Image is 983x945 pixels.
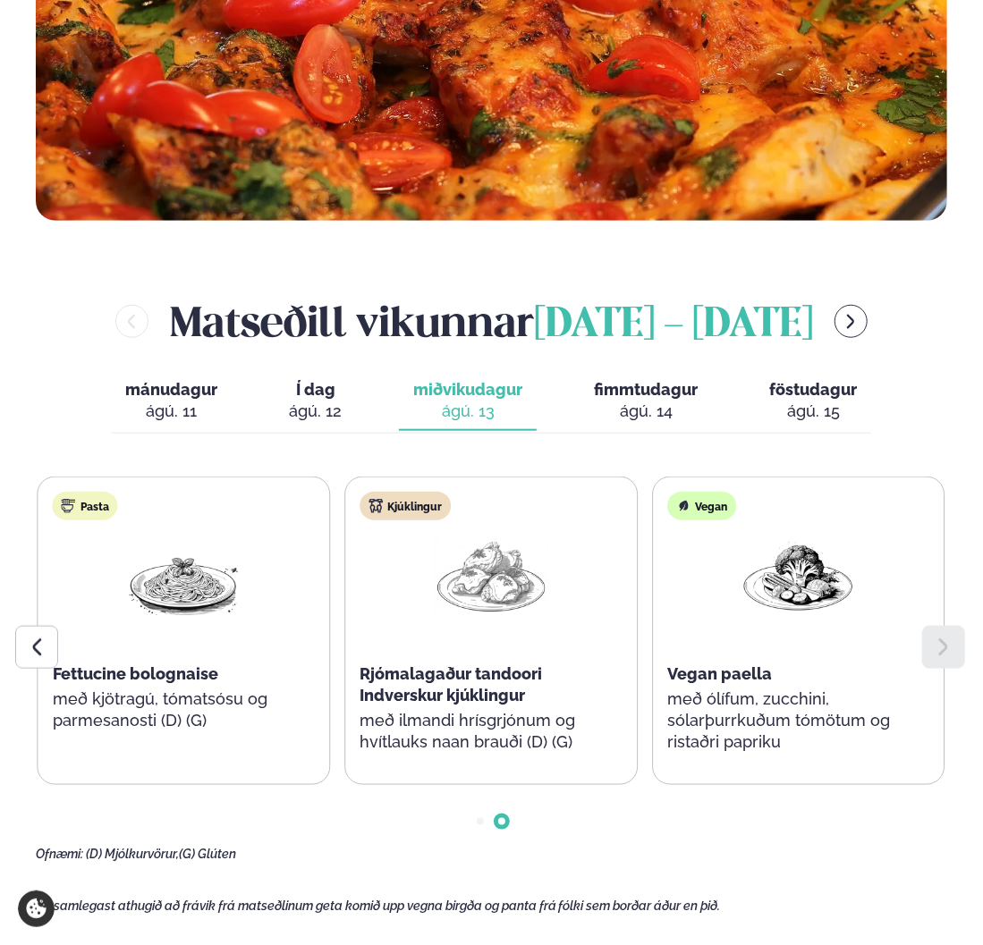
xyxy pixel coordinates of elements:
p: með kjötragú, tómatsósu og parmesanosti (D) (G) [53,688,316,731]
span: (G) Glúten [179,847,236,861]
button: mánudagur ágú. 11 [111,372,232,431]
img: Spagetti.png [127,535,242,618]
span: föstudagur [769,380,857,399]
button: menu-btn-right [835,305,868,338]
span: miðvikudagur [413,380,522,399]
img: pasta.svg [62,499,76,513]
button: fimmtudagur ágú. 14 [580,372,712,431]
div: ágú. 15 [769,401,857,422]
div: ágú. 14 [594,401,698,422]
button: Í dag ágú. 12 [275,372,356,431]
div: ágú. 13 [413,401,522,422]
img: Vegan.svg [676,499,691,513]
button: menu-btn-left [115,305,148,338]
a: Cookie settings [18,890,55,927]
span: fimmtudagur [594,380,698,399]
span: Rjómalagaður tandoori Indverskur kjúklingur [360,664,542,705]
h2: Matseðill vikunnar [170,292,813,350]
p: með ilmandi hrísgrjónum og hvítlauks naan brauði (D) (G) [360,710,623,753]
button: miðvikudagur ágú. 13 [399,372,537,431]
span: mánudagur [125,380,217,399]
span: [DATE] - [DATE] [534,306,813,345]
div: Pasta [53,492,118,520]
p: með ólífum, zucchini, sólarþurrkuðum tómötum og ristaðri papriku [667,688,930,753]
button: föstudagur ágú. 15 [755,372,871,431]
span: Vinsamlegast athugið að frávik frá matseðlinum geta komið upp vegna birgða og panta frá fólki sem... [36,899,721,913]
div: ágú. 12 [289,401,342,422]
span: Vegan paella [667,664,772,683]
img: Vegan.png [741,535,856,618]
div: Vegan [667,492,736,520]
img: Chicken-thighs.png [434,535,548,618]
div: Kjúklingur [360,492,451,520]
span: Fettucine bolognaise [53,664,218,683]
span: Í dag [289,379,342,401]
span: Go to slide 1 [477,818,484,825]
div: ágú. 11 [125,401,217,422]
span: (D) Mjólkurvörur, [86,847,179,861]
img: chicken.svg [369,499,383,513]
span: Ofnæmi: [36,847,83,861]
span: Go to slide 2 [498,818,505,825]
